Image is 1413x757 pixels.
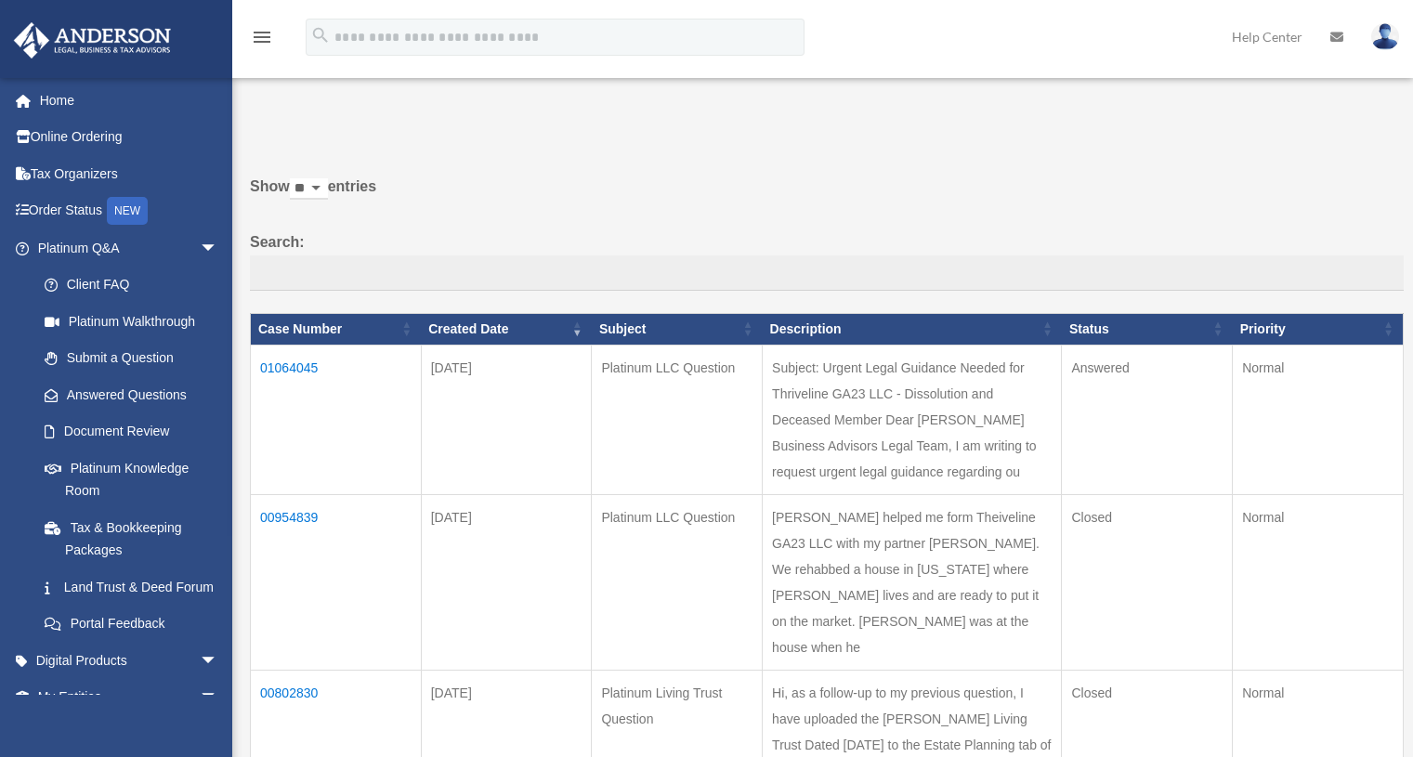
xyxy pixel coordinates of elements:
[290,178,328,200] select: Showentries
[26,340,237,377] a: Submit a Question
[26,413,237,450] a: Document Review
[250,229,1404,291] label: Search:
[13,229,237,267] a: Platinum Q&Aarrow_drop_down
[200,679,237,717] span: arrow_drop_down
[1233,345,1404,494] td: Normal
[310,25,331,46] i: search
[1062,345,1233,494] td: Answered
[26,267,237,304] a: Client FAQ
[26,303,237,340] a: Platinum Walkthrough
[763,494,1062,670] td: [PERSON_NAME] helped me form Theiveline GA23 LLC with my partner [PERSON_NAME]. We rehabbed a hou...
[200,642,237,680] span: arrow_drop_down
[251,33,273,48] a: menu
[592,313,763,345] th: Subject: activate to sort column ascending
[13,642,246,679] a: Digital Productsarrow_drop_down
[26,568,237,606] a: Land Trust & Deed Forum
[1233,494,1404,670] td: Normal
[13,119,246,156] a: Online Ordering
[13,192,246,230] a: Order StatusNEW
[421,345,592,494] td: [DATE]
[13,155,246,192] a: Tax Organizers
[26,509,237,568] a: Tax & Bookkeeping Packages
[26,450,237,509] a: Platinum Knowledge Room
[592,494,763,670] td: Platinum LLC Question
[1062,313,1233,345] th: Status: activate to sort column ascending
[107,197,148,225] div: NEW
[200,229,237,268] span: arrow_drop_down
[1371,23,1399,50] img: User Pic
[13,82,246,119] a: Home
[8,22,177,59] img: Anderson Advisors Platinum Portal
[251,345,422,494] td: 01064045
[26,376,228,413] a: Answered Questions
[250,255,1404,291] input: Search:
[1233,313,1404,345] th: Priority: activate to sort column ascending
[763,313,1062,345] th: Description: activate to sort column ascending
[250,174,1404,218] label: Show entries
[421,494,592,670] td: [DATE]
[251,313,422,345] th: Case Number: activate to sort column ascending
[251,494,422,670] td: 00954839
[1062,494,1233,670] td: Closed
[421,313,592,345] th: Created Date: activate to sort column ascending
[26,606,237,643] a: Portal Feedback
[592,345,763,494] td: Platinum LLC Question
[763,345,1062,494] td: Subject: Urgent Legal Guidance Needed for Thriveline GA23 LLC - Dissolution and Deceased Member D...
[13,679,246,716] a: My Entitiesarrow_drop_down
[251,26,273,48] i: menu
